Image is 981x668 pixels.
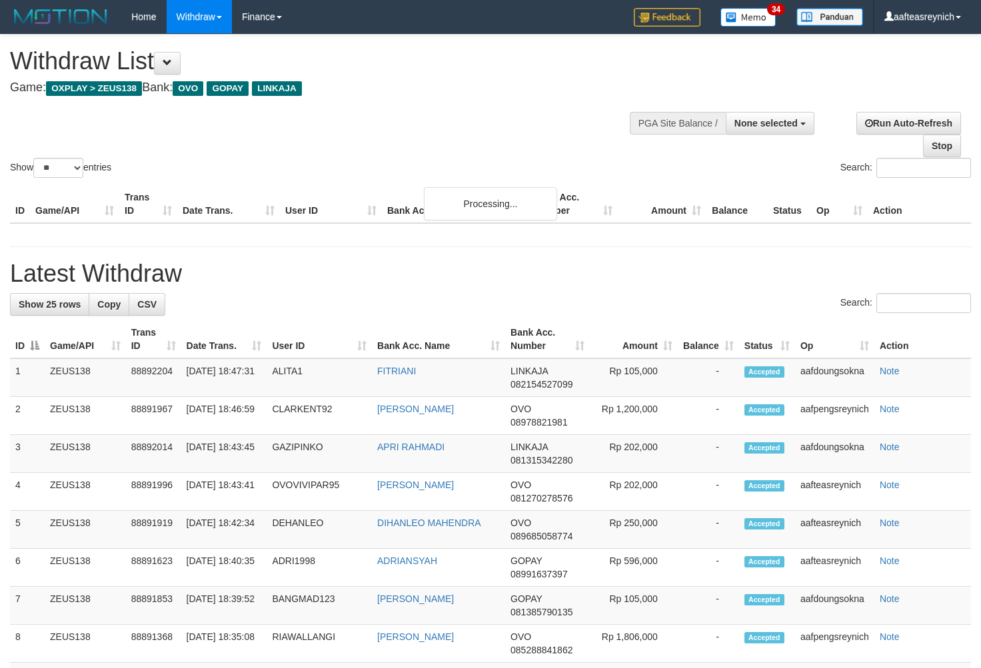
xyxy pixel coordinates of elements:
span: OVO [510,517,531,528]
th: Action [868,185,971,223]
a: Show 25 rows [10,293,89,316]
label: Search: [840,158,971,178]
a: Note [880,480,900,490]
td: [DATE] 18:43:41 [181,473,267,511]
td: 2 [10,397,45,435]
td: 88891623 [126,549,181,587]
td: aafteasreynich [795,511,874,549]
span: Show 25 rows [19,299,81,310]
span: GOPAY [510,555,542,566]
td: RIAWALLANGI [267,625,372,663]
td: ZEUS138 [45,358,126,397]
th: ID: activate to sort column descending [10,320,45,358]
a: Note [880,442,900,452]
img: Button%20Memo.svg [720,8,776,27]
td: BANGMAD123 [267,587,372,625]
a: Note [880,366,900,376]
td: Rp 202,000 [590,473,678,511]
span: 34 [767,3,785,15]
span: LINKAJA [510,366,548,376]
div: PGA Site Balance / [630,112,726,135]
td: ZEUS138 [45,625,126,663]
td: [DATE] 18:47:31 [181,358,267,397]
td: Rp 1,200,000 [590,397,678,435]
th: Status [768,185,811,223]
a: Copy [89,293,129,316]
th: Game/API: activate to sort column ascending [45,320,126,358]
a: DIHANLEO MAHENDRA [377,517,481,528]
th: Trans ID [119,185,177,223]
td: 88892204 [126,358,181,397]
th: Date Trans. [177,185,280,223]
td: 1 [10,358,45,397]
span: GOPAY [510,593,542,604]
td: [DATE] 18:42:34 [181,511,267,549]
span: None selected [734,118,798,129]
img: panduan.png [796,8,863,26]
a: FITRIANI [377,366,416,376]
th: Amount [618,185,706,223]
span: Accepted [744,442,784,454]
td: [DATE] 18:40:35 [181,549,267,587]
span: Copy 085288841862 to clipboard [510,645,572,655]
span: Copy 08978821981 to clipboard [510,417,568,428]
td: 6 [10,549,45,587]
td: Rp 1,806,000 [590,625,678,663]
th: User ID [280,185,382,223]
span: OVO [510,631,531,642]
th: Status: activate to sort column ascending [739,320,795,358]
a: APRI RAHMADI [377,442,445,452]
span: Copy [97,299,121,310]
a: [PERSON_NAME] [377,404,454,414]
td: Rp 596,000 [590,549,678,587]
th: Bank Acc. Number [529,185,618,223]
span: OVO [510,480,531,490]
td: ADRI1998 [267,549,372,587]
td: - [678,587,739,625]
a: Note [880,631,900,642]
a: Note [880,404,900,414]
td: ZEUS138 [45,511,126,549]
span: OXPLAY > ZEUS138 [46,81,142,96]
td: - [678,473,739,511]
span: Accepted [744,366,784,378]
span: Accepted [744,480,784,492]
td: aafdoungsokna [795,358,874,397]
a: Note [880,593,900,604]
td: aafpengsreynich [795,397,874,435]
span: CSV [137,299,157,310]
th: Op [811,185,868,223]
span: LINKAJA [252,81,302,96]
td: ZEUS138 [45,549,126,587]
td: aafteasreynich [795,549,874,587]
td: ZEUS138 [45,397,126,435]
input: Search: [876,293,971,313]
button: None selected [726,112,814,135]
a: [PERSON_NAME] [377,631,454,642]
td: ZEUS138 [45,435,126,473]
span: Copy 081385790135 to clipboard [510,607,572,617]
td: - [678,397,739,435]
h1: Withdraw List [10,48,640,75]
td: DEHANLEO [267,511,372,549]
a: CSV [129,293,165,316]
th: Trans ID: activate to sort column ascending [126,320,181,358]
td: aafdoungsokna [795,587,874,625]
img: MOTION_logo.png [10,7,111,27]
th: Action [874,320,971,358]
td: ZEUS138 [45,473,126,511]
td: [DATE] 18:46:59 [181,397,267,435]
a: Note [880,517,900,528]
td: [DATE] 18:39:52 [181,587,267,625]
a: Note [880,555,900,566]
th: Balance: activate to sort column ascending [678,320,739,358]
select: Showentries [33,158,83,178]
td: 5 [10,511,45,549]
th: Bank Acc. Number: activate to sort column ascending [505,320,590,358]
td: 88892014 [126,435,181,473]
div: Processing... [424,187,557,220]
span: Copy 082154527099 to clipboard [510,379,572,390]
td: 88891996 [126,473,181,511]
span: OVO [510,404,531,414]
td: 88891853 [126,587,181,625]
